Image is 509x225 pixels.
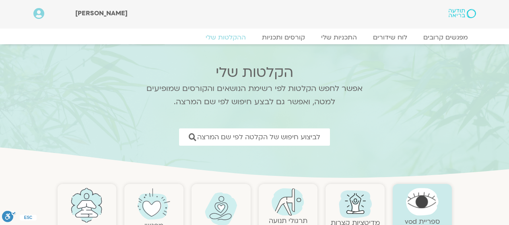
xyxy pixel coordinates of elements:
[254,33,313,41] a: קורסים ותכניות
[33,33,476,41] nav: Menu
[198,33,254,41] a: ההקלטות שלי
[365,33,415,41] a: לוח שידורים
[136,82,373,109] p: אפשר לחפש הקלטות לפי רשימת הנושאים והקורסים שמופיעים למטה, ואפשר גם לבצע חיפוש לפי שם המרצה.
[179,128,330,146] a: לביצוע חיפוש של הקלטה לפי שם המרצה
[136,64,373,81] h2: הקלטות שלי
[197,133,320,141] span: לביצוע חיפוש של הקלטה לפי שם המרצה
[415,33,476,41] a: מפגשים קרובים
[75,9,128,18] span: [PERSON_NAME]
[313,33,365,41] a: התכניות שלי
